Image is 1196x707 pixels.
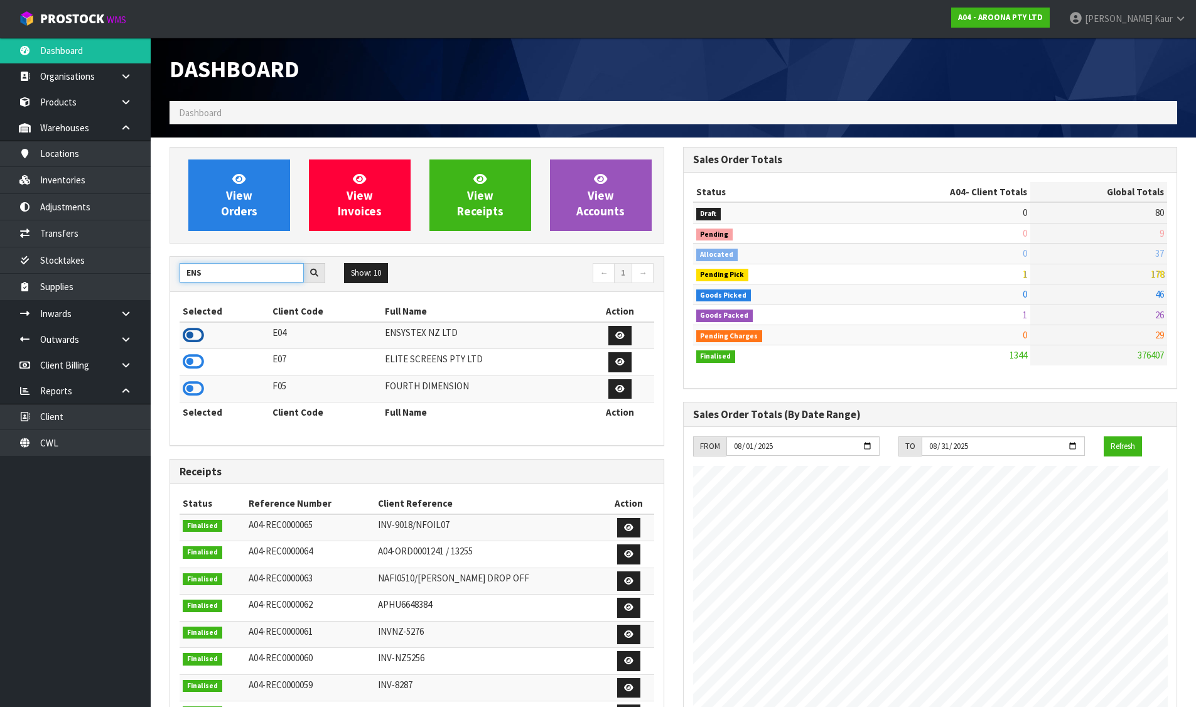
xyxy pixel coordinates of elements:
span: Dashboard [170,54,299,84]
strong: A04 - AROONA PTY LTD [958,12,1043,23]
span: 1344 [1010,349,1027,361]
th: Global Totals [1030,182,1167,202]
th: Action [604,494,654,514]
span: Kaur [1155,13,1173,24]
span: Pending Pick [696,269,749,281]
th: Client Code [269,402,382,423]
a: ← [593,263,615,283]
span: Allocated [696,249,738,261]
span: 0 [1023,329,1027,341]
span: 1 [1023,268,1027,280]
span: Draft [696,208,721,220]
span: 178 [1151,268,1164,280]
span: Finalised [183,600,222,612]
span: Finalised [183,627,222,639]
td: ELITE SCREENS PTY LTD [382,349,586,376]
a: → [632,263,654,283]
span: Finalised [183,680,222,693]
span: APHU6648384 [378,598,432,610]
span: Pending [696,229,733,241]
span: A04-REC0000064 [249,545,313,557]
span: INV-8287 [378,679,412,691]
a: ViewReceipts [429,159,531,231]
span: Finalised [183,520,222,532]
nav: Page navigation [426,263,654,285]
span: 46 [1155,288,1164,300]
span: Finalised [183,653,222,666]
th: Selected [180,301,269,321]
span: View Receipts [457,171,504,219]
span: A04-ORD0001241 / 13255 [378,545,473,557]
th: Full Name [382,301,586,321]
span: A04 [950,186,966,198]
div: TO [898,436,922,456]
span: Goods Picked [696,289,752,302]
span: 376407 [1138,349,1164,361]
h3: Sales Order Totals [693,154,1168,166]
span: Finalised [183,573,222,586]
button: Show: 10 [344,263,388,283]
span: View Invoices [338,171,382,219]
a: ViewAccounts [550,159,652,231]
td: FOURTH DIMENSION [382,375,586,402]
h3: Receipts [180,466,654,478]
input: Search clients [180,263,304,283]
th: Action [586,301,654,321]
a: ViewInvoices [309,159,411,231]
span: Finalised [183,546,222,559]
td: E04 [269,322,382,349]
span: 0 [1023,247,1027,259]
span: View Accounts [576,171,625,219]
span: 29 [1155,329,1164,341]
th: Client Reference [375,494,603,514]
td: ENSYSTEX NZ LTD [382,322,586,349]
span: A04-REC0000060 [249,652,313,664]
th: Reference Number [245,494,375,514]
div: FROM [693,436,726,456]
span: 9 [1160,227,1164,239]
span: 26 [1155,309,1164,321]
td: F05 [269,375,382,402]
th: Action [586,402,654,423]
th: Status [180,494,245,514]
a: 1 [614,263,632,283]
th: - Client Totals [849,182,1030,202]
span: INV-9018/NFOIL07 [378,519,450,531]
a: ViewOrders [188,159,290,231]
span: A04-REC0000062 [249,598,313,610]
span: Dashboard [179,107,222,119]
span: NAFI0510/[PERSON_NAME] DROP OFF [378,572,529,584]
span: INV-NZ5256 [378,652,424,664]
span: [PERSON_NAME] [1085,13,1153,24]
span: Pending Charges [696,330,763,343]
span: INVNZ-5276 [378,625,424,637]
span: 0 [1023,227,1027,239]
span: A04-REC0000061 [249,625,313,637]
span: View Orders [221,171,257,219]
h3: Sales Order Totals (By Date Range) [693,409,1168,421]
span: A04-REC0000065 [249,519,313,531]
span: A04-REC0000059 [249,679,313,691]
th: Client Code [269,301,382,321]
small: WMS [107,14,126,26]
span: Finalised [696,350,736,363]
span: 0 [1023,288,1027,300]
span: 80 [1155,207,1164,219]
td: E07 [269,349,382,376]
img: cube-alt.png [19,11,35,26]
button: Refresh [1104,436,1142,456]
th: Full Name [382,402,586,423]
a: A04 - AROONA PTY LTD [951,8,1050,28]
span: ProStock [40,11,104,27]
span: 0 [1023,207,1027,219]
th: Status [693,182,850,202]
span: A04-REC0000063 [249,572,313,584]
span: 37 [1155,247,1164,259]
th: Selected [180,402,269,423]
span: 1 [1023,309,1027,321]
span: Goods Packed [696,310,753,322]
